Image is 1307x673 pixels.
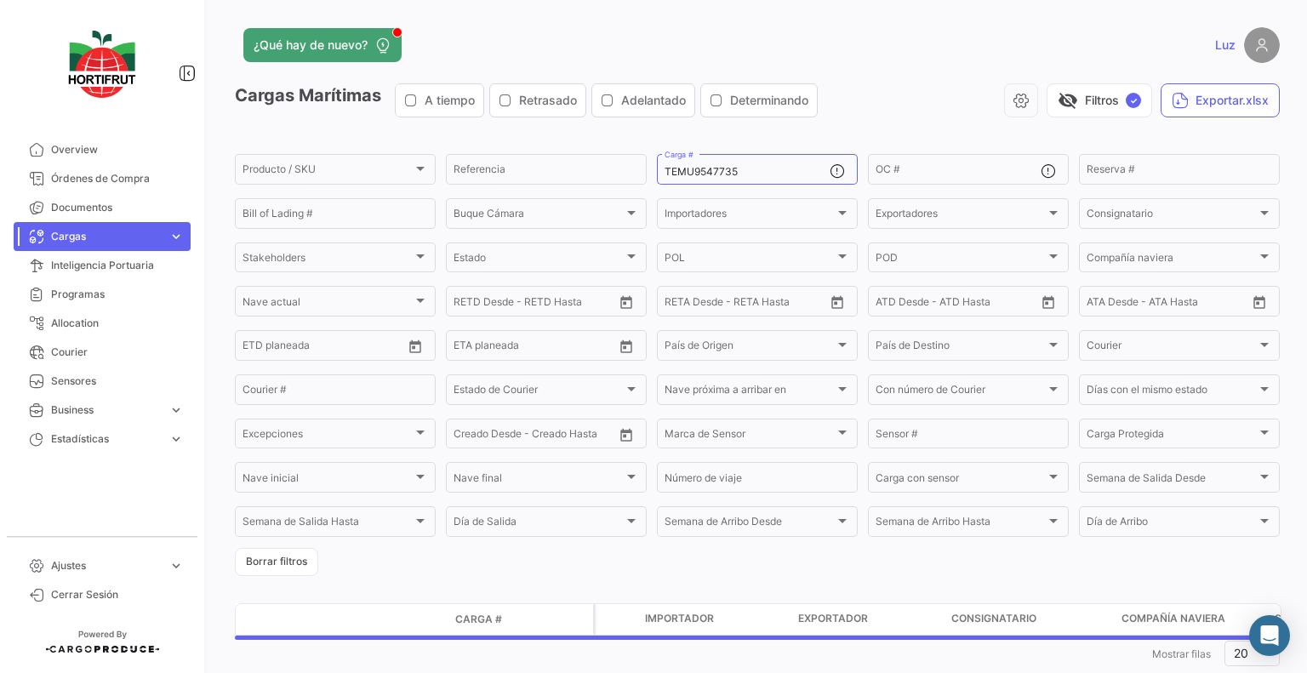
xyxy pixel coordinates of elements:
span: Determinando [730,92,808,109]
datatable-header-cell: Póliza [551,613,593,626]
span: Consignatario [951,611,1036,626]
span: Nave próxima a arribar en [665,386,835,398]
span: expand_more [168,431,184,447]
button: Adelantado [592,84,694,117]
span: Ajustes [51,558,162,573]
datatable-header-cell: Estado de Envio [312,613,448,626]
datatable-header-cell: Modo de Transporte [270,613,312,626]
span: Producto / SKU [243,166,413,178]
button: A tiempo [396,84,483,117]
span: Buque Cámara [454,210,624,222]
datatable-header-cell: Exportador [791,604,945,635]
datatable-header-cell: Carga # [448,605,551,634]
button: Borrar filtros [235,548,318,576]
span: Importador [645,611,714,626]
div: Abrir Intercom Messenger [1249,615,1290,656]
span: Estadísticas [51,431,162,447]
span: Adelantado [621,92,686,109]
span: Courier [51,345,184,360]
input: ATD Hasta [941,298,1018,310]
span: Carga # [455,612,502,627]
span: Marca de Sensor [665,431,835,442]
span: Allocation [51,316,184,331]
input: ATA Desde [1087,298,1139,310]
span: POL [665,254,835,266]
span: Día de Arribo [1087,518,1257,530]
span: Documentos [51,200,184,215]
span: Nave final [454,475,624,487]
input: ATA Hasta [1150,298,1227,310]
span: Días con el mismo estado [1087,386,1257,398]
button: Open calendar [614,422,639,448]
span: Con número de Courier [876,386,1046,398]
span: Consignatario [1087,210,1257,222]
a: Sensores [14,367,191,396]
input: Desde [454,298,484,310]
input: Hasta [496,342,573,354]
span: visibility_off [1058,90,1078,111]
span: Stakeholders [243,254,413,266]
span: Programas [51,287,184,302]
h3: Cargas Marítimas [235,83,823,117]
input: Hasta [707,298,784,310]
a: Órdenes de Compra [14,164,191,193]
input: Hasta [285,342,362,354]
span: Excepciones [243,431,413,442]
button: Open calendar [614,289,639,315]
span: Courier [1087,342,1257,354]
input: Creado Desde [454,431,522,442]
span: Compañía naviera [1087,254,1257,266]
span: Business [51,402,162,418]
a: Overview [14,135,191,164]
span: Overview [51,142,184,157]
span: Nave actual [243,298,413,310]
img: logo-hortifrut.svg [60,20,145,108]
a: Courier [14,338,191,367]
button: Determinando [701,84,817,117]
datatable-header-cell: Consignatario [945,604,1115,635]
input: Hasta [496,298,573,310]
button: ¿Qué hay de nuevo? [243,28,402,62]
span: Día de Salida [454,518,624,530]
span: País de Destino [876,342,1046,354]
span: Semana de Salida Hasta [243,518,413,530]
button: Open calendar [402,334,428,359]
span: POD [876,254,1046,266]
button: Open calendar [1036,289,1061,315]
img: placeholder-user.png [1244,27,1280,63]
button: Open calendar [1247,289,1272,315]
button: Open calendar [825,289,850,315]
button: visibility_offFiltros✓ [1047,83,1152,117]
span: País de Origen [665,342,835,354]
span: Cargas [51,229,162,244]
span: Nave inicial [243,475,413,487]
datatable-header-cell: Compañía naviera [1115,604,1268,635]
span: Estado [454,254,624,266]
span: Compañía naviera [1122,611,1225,626]
span: A tiempo [425,92,475,109]
button: Retrasado [490,84,585,117]
span: Órdenes de Compra [51,171,184,186]
span: Exportador [798,611,868,626]
input: Desde [454,342,484,354]
span: Carga Protegida [1087,431,1257,442]
input: Desde [243,342,273,354]
span: 20 [1234,646,1248,660]
button: Open calendar [614,334,639,359]
span: Importadores [665,210,835,222]
input: Desde [665,298,695,310]
a: Programas [14,280,191,309]
datatable-header-cell: Importador [638,604,791,635]
span: ¿Qué hay de nuevo? [254,37,368,54]
span: Semana de Arribo Hasta [876,518,1046,530]
a: Inteligencia Portuaria [14,251,191,280]
span: expand_more [168,402,184,418]
input: Creado Hasta [534,431,610,442]
a: Allocation [14,309,191,338]
span: ✓ [1126,93,1141,108]
span: Sensores [51,374,184,389]
span: Retrasado [519,92,577,109]
span: expand_more [168,558,184,573]
span: Luz [1215,37,1236,54]
input: ATD Desde [876,298,929,310]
